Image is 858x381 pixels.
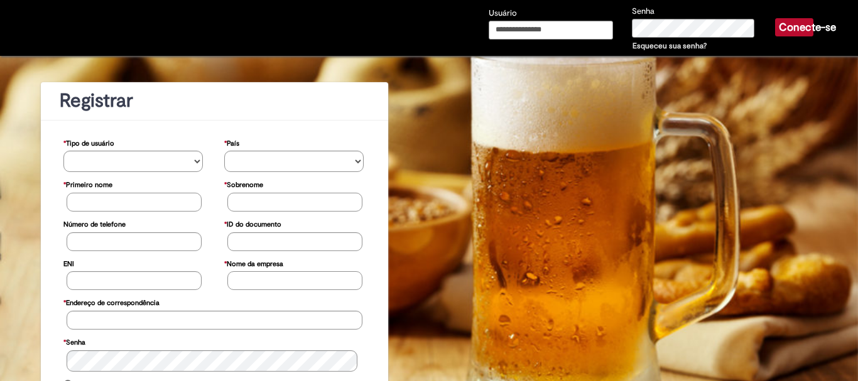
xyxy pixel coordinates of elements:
font: Primeiro nome [66,180,112,190]
font: Senha [66,338,85,347]
font: Tipo de usuário [66,139,114,148]
img: c6ce05dddb264490e4c35e7cf39619ce.iix [9,16,102,37]
font: Nome da empresa [227,259,283,269]
font: ID do documento [227,220,281,229]
font: Senha [632,6,654,16]
font: Conecte-se [779,21,836,34]
font: Registrar [60,89,133,113]
font: Endereço de correspondência [66,298,160,308]
font: Usuário [489,8,517,18]
font: Número de telefone [63,220,126,229]
font: Sobrenome [227,180,263,190]
font: País [227,139,239,148]
a: Esqueceu sua senha? [633,41,707,51]
button: Conecte-se [775,18,813,36]
font: ENI [63,259,74,269]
